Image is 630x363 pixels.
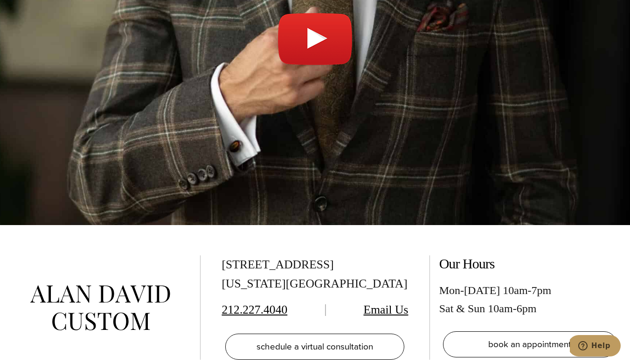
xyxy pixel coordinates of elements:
[256,340,373,353] span: schedule a virtual consultation
[439,255,621,272] h2: Our Hours
[222,255,408,294] div: [STREET_ADDRESS] [US_STATE][GEOGRAPHIC_DATA]
[570,335,621,358] iframe: Opens a widget where you can chat to one of our agents
[30,285,170,330] img: alan david custom
[488,337,571,351] span: book an appointment
[443,331,617,357] a: book an appointment
[439,281,621,317] div: Mon-[DATE] 10am-7pm Sat & Sun 10am-6pm
[222,303,287,316] a: 212.227.4040
[225,334,404,360] a: schedule a virtual consultation
[364,303,408,316] a: Email Us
